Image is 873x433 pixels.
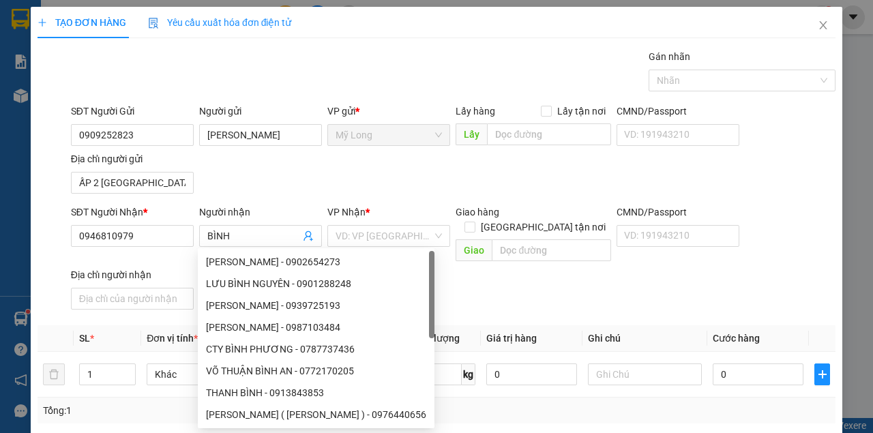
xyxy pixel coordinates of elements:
div: SĐT Người Nhận [71,205,194,220]
div: LÊ QUANG THANH BÌNH ( TỐNG GIA ) - 0976440656 [198,404,434,425]
span: Lấy tận nơi [552,104,611,119]
div: LƯU BÌNH NGUYÊN - 0901288248 [206,276,426,291]
div: [PERSON_NAME] [160,28,269,44]
span: Gửi: [12,13,33,27]
div: 0788856267 [160,44,269,63]
span: Nhận: [160,13,192,27]
input: Địa chỉ của người gửi [71,172,194,194]
div: Tổng: 1 [43,403,338,418]
div: THANH BÌNH - 0913843853 [206,385,426,400]
span: user-add [303,230,314,241]
span: Giá trị hàng [486,333,537,344]
div: CTY BÌNH PHƯƠNG - 0787737436 [198,338,434,360]
div: [PERSON_NAME] - 0902654273 [206,254,426,269]
div: Người gửi [199,104,322,119]
input: Địa chỉ của người nhận [71,288,194,310]
span: Đơn vị tính [147,333,198,344]
button: delete [43,363,65,385]
input: Dọc đường [487,123,610,145]
span: Định lượng [411,333,460,344]
div: THANH BÌNH - 0913843853 [198,382,434,404]
span: kg [462,363,475,385]
div: [PERSON_NAME] ( [PERSON_NAME] ) - 0976440656 [206,407,426,422]
div: 134/4 ẤP [GEOGRAPHIC_DATA] [12,63,150,96]
div: [PERSON_NAME] - 0987103484 [206,320,426,335]
div: Mỹ Long [160,12,269,28]
div: CTY BÌNH PHƯƠNG - 0787737436 [206,342,426,357]
div: Địa chỉ người nhận [71,267,194,282]
div: [PERSON_NAME] [12,28,150,44]
input: Dọc đường [492,239,610,261]
input: 0 [486,363,577,385]
div: 0765152976 [12,44,150,63]
span: plus [38,18,47,27]
input: Ghi Chú [588,363,702,385]
div: CMND/Passport [617,104,739,119]
span: Giao [456,239,492,261]
div: Địa chỉ người gửi [71,151,194,166]
div: VÕ THUẬN BÌNH AN - 0772170205 [198,360,434,382]
label: Gán nhãn [649,51,690,62]
span: SL [79,333,90,344]
span: [GEOGRAPHIC_DATA] tận nơi [475,220,611,235]
button: Close [804,7,842,45]
div: LƯU BÌNH NGUYÊN - 0901288248 [198,273,434,295]
img: icon [148,18,159,29]
span: Cước hàng [713,333,760,344]
span: Mỹ Long [336,125,442,145]
span: Giao hàng [456,207,499,218]
div: NGUYỄN BÌNH QUANG - 0902654273 [198,251,434,273]
span: Yêu cầu xuất hóa đơn điện tử [148,17,292,28]
span: TẠO ĐƠN HÀNG [38,17,126,28]
div: Mỹ Long [12,12,150,28]
div: VÕ THUẬN BÌNH AN - 0772170205 [206,363,426,378]
div: [PERSON_NAME] - 0939725193 [206,298,426,313]
div: NGỌC BÌNH - 0987103484 [198,316,434,338]
span: VP Nhận [327,207,366,218]
span: plus [815,369,829,380]
span: close [818,20,829,31]
button: plus [814,363,830,385]
span: Lấy [456,123,487,145]
span: Khác [155,364,252,385]
div: VP gửi [327,104,450,119]
div: PHAN BỘI BÌNH - 0939725193 [198,295,434,316]
span: Lấy hàng [456,106,495,117]
div: SĐT Người Gửi [71,104,194,119]
div: Người nhận [199,205,322,220]
div: CMND/Passport [617,205,739,220]
th: Ghi chú [582,325,707,352]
